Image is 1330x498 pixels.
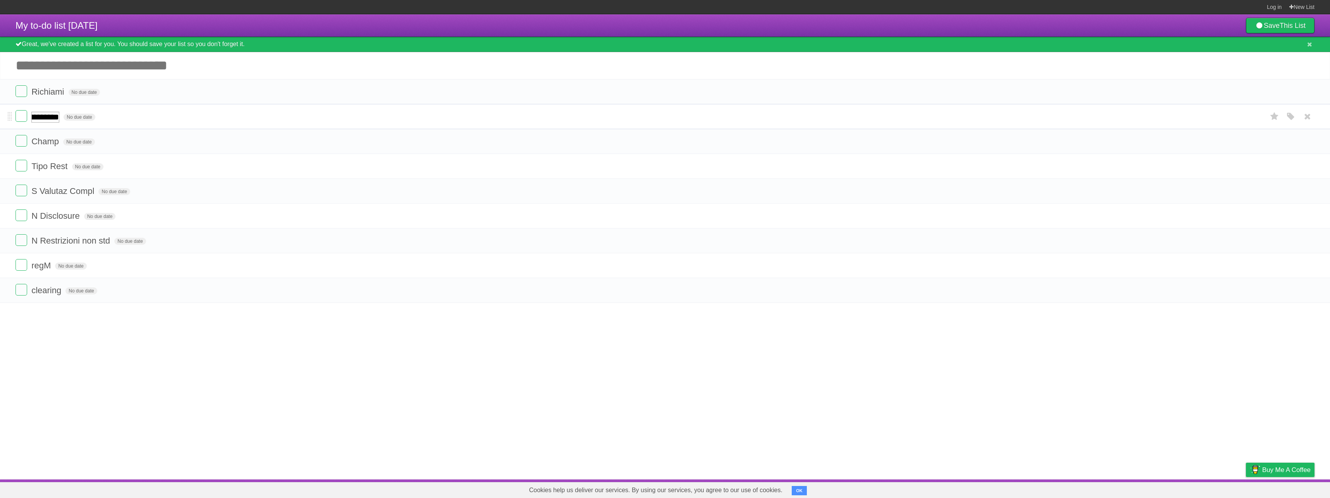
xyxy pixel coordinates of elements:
span: No due date [64,114,95,121]
span: Tipo Rest [31,161,69,171]
a: Suggest a feature [1266,481,1314,496]
span: No due date [63,138,95,145]
label: Done [16,234,27,246]
img: Buy me a coffee [1250,463,1260,476]
span: regM [31,261,53,270]
a: Terms [1209,481,1227,496]
span: No due date [98,188,130,195]
label: Done [16,185,27,196]
label: Done [16,85,27,97]
a: Developers [1168,481,1200,496]
span: No due date [65,287,97,294]
button: OK [792,486,807,495]
label: Done [16,284,27,296]
label: Done [16,209,27,221]
a: SaveThis List [1246,18,1314,33]
span: No due date [114,238,146,245]
span: My to-do list [DATE] [16,20,98,31]
span: Cookies help us deliver our services. By using our services, you agree to our use of cookies. [521,482,790,498]
a: About [1143,481,1159,496]
a: Privacy [1236,481,1256,496]
label: Done [16,160,27,171]
span: S Valutaz Compl [31,186,96,196]
span: Buy me a coffee [1262,463,1311,477]
label: Star task [1267,110,1282,123]
span: No due date [84,213,115,220]
span: No due date [69,89,100,96]
label: Done [16,259,27,271]
span: N Restrizioni non std [31,236,112,246]
span: clearing [31,285,63,295]
label: Done [16,135,27,147]
label: Done [16,110,27,122]
span: Champ [31,137,61,146]
span: Richiami [31,87,66,97]
span: N Disclosure [31,211,82,221]
span: No due date [55,263,86,270]
a: Buy me a coffee [1246,463,1314,477]
b: This List [1280,22,1306,29]
span: No due date [72,163,103,170]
